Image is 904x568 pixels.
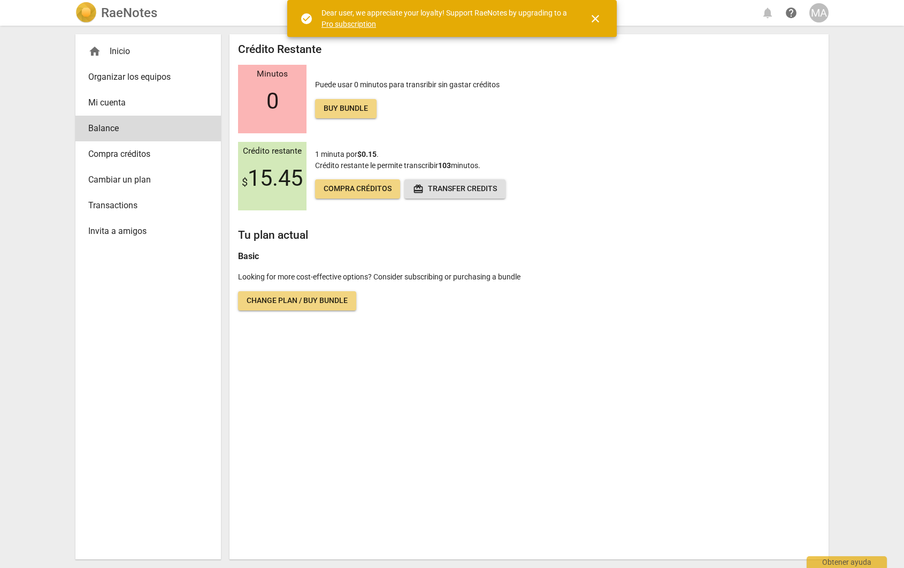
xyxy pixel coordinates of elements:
[315,150,379,158] span: 1 minuta por .
[75,90,221,116] a: Mi cuenta
[266,88,279,114] span: 0
[238,43,820,56] h2: Crédito Restante
[88,199,200,212] span: Transactions
[315,179,400,199] a: Compra créditos
[589,12,602,25] span: close
[315,161,480,170] span: Crédito restante le permite transcribir minutos.
[321,7,570,29] div: Dear user, we appreciate your loyalty! Support RaeNotes by upgrading to a
[88,225,200,238] span: Invita a amigos
[88,45,101,58] span: home
[583,6,608,32] button: Cerrar
[101,5,157,20] h2: RaeNotes
[88,71,200,84] span: Organizar los equipos
[242,176,248,188] span: $
[785,6,798,19] span: help
[238,147,307,156] div: Crédito restante
[75,64,221,90] a: Organizar los equipos
[357,150,377,158] b: $0.15
[247,296,348,306] span: Change plan / Buy bundle
[88,173,200,186] span: Cambiar un plan
[238,229,820,242] h2: Tu plan actual
[88,45,200,58] div: Inicio
[75,39,221,64] div: Inicio
[88,122,200,135] span: Balance
[238,271,820,283] p: Looking for more cost-effective options? Consider subscribing or purchasing a bundle
[75,141,221,167] a: Compra créditos
[242,165,303,191] span: 15.45
[75,2,157,24] a: LogoRaeNotes
[324,184,392,194] span: Compra créditos
[75,218,221,244] a: Invita a amigos
[807,556,887,568] div: Obtener ayuda
[238,251,259,261] b: Basic
[75,167,221,193] a: Cambiar un plan
[75,116,221,141] a: Balance
[238,70,307,79] div: Minutos
[809,3,829,22] button: MA
[782,3,801,22] a: Obtener ayuda
[324,103,368,114] span: Buy bundle
[321,20,376,28] a: Pro subscription
[315,79,500,118] p: Puede usar 0 minutos para transribir sin gastar créditos
[75,193,221,218] a: Transactions
[75,2,97,24] img: Logo
[413,184,497,194] span: Transfer credits
[404,179,505,199] button: Transfer credits
[413,184,424,194] span: redeem
[238,291,356,310] a: Change plan / Buy bundle
[315,99,377,118] a: Buy bundle
[438,161,451,170] b: 103
[88,148,200,161] span: Compra créditos
[88,96,200,109] span: Mi cuenta
[300,12,313,25] span: check_circle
